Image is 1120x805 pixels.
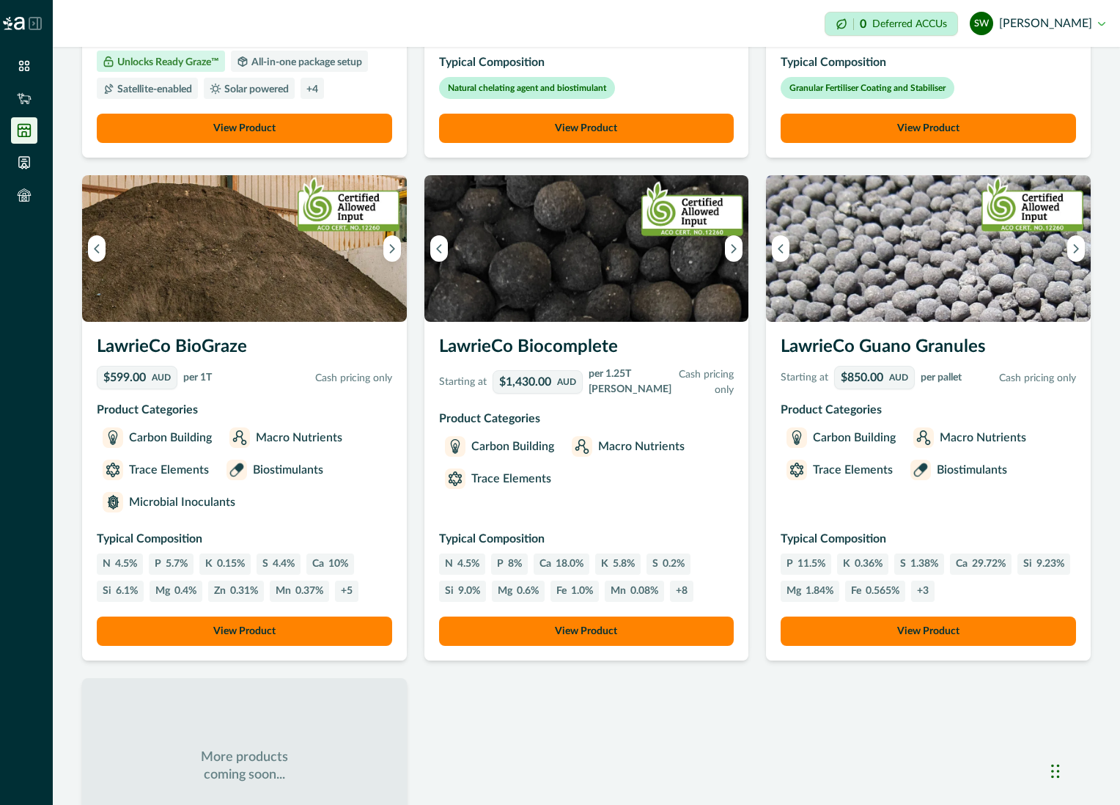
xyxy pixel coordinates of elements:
[556,584,567,599] p: Fe
[813,429,896,446] p: Carbon Building
[439,114,734,143] button: View Product
[439,334,734,366] h3: LawrieCo Biocomplete
[575,439,589,454] img: Macro Nutrients
[786,556,793,572] p: P
[103,584,111,599] p: Si
[341,584,353,599] p: + 5
[1036,556,1064,572] p: 9.23%
[103,372,146,383] p: $599.00
[797,556,825,572] p: 11.5%
[439,54,734,71] p: Typical Composition
[598,438,685,455] p: Macro Nutrients
[88,235,106,262] button: Previous image
[471,470,551,488] p: Trace Elements
[917,584,929,599] p: + 3
[652,556,658,572] p: S
[295,584,323,599] p: 0.37%
[789,463,804,477] img: Trace Elements
[968,371,1076,386] p: Cash pricing only
[872,18,947,29] p: Deferred ACCUs
[106,463,120,477] img: Trace Elements
[517,584,539,599] p: 0.6%
[589,367,671,397] p: per 1.25T [PERSON_NAME]
[129,461,209,479] p: Trace Elements
[1047,735,1120,805] iframe: Chat Widget
[232,430,247,445] img: Macro Nutrients
[103,556,111,572] p: N
[913,463,928,477] img: Biostimulants
[115,556,137,572] p: 4.5%
[611,584,626,599] p: Mn
[448,439,463,454] img: Carbon Building
[166,556,188,572] p: 5.7%
[497,556,504,572] p: P
[155,556,161,572] p: P
[855,556,883,572] p: 0.36%
[900,556,906,572] p: S
[445,584,454,599] p: Si
[571,584,593,599] p: 1.0%
[97,401,392,419] p: Product Categories
[813,461,893,479] p: Trace Elements
[114,57,219,67] p: Unlocks Ready Graze™
[601,556,608,572] p: K
[256,429,342,446] p: Macro Nutrients
[781,617,1076,646] button: View Product
[781,114,1076,143] a: View Product
[174,584,196,599] p: 0.4%
[97,617,392,646] button: View Product
[499,376,551,388] p: $1,430.00
[205,556,213,572] p: K
[97,114,392,143] button: View Product
[508,556,522,572] p: 8%
[439,410,734,427] p: Product Categories
[851,584,861,599] p: Fe
[312,556,324,572] p: Ca
[781,54,1076,71] p: Typical Composition
[781,334,1076,366] h3: LawrieCo Guano Granules
[273,556,295,572] p: 4.4%
[940,429,1026,446] p: Macro Nutrients
[866,584,899,599] p: 0.565%
[556,556,583,572] p: 18.0%
[3,17,25,30] img: Logo
[229,463,244,477] img: Biostimulants
[262,556,268,572] p: S
[1023,556,1032,572] p: Si
[306,84,318,95] p: + 4
[383,235,401,262] button: Next image
[841,372,883,383] p: $850.00
[457,556,479,572] p: 4.5%
[155,584,170,599] p: Mg
[843,556,850,572] p: K
[916,430,931,445] img: Macro Nutrients
[781,530,1076,548] p: Typical Composition
[498,584,512,599] p: Mg
[97,334,392,366] h3: LawrieCo BioGraze
[613,556,635,572] p: 5.8%
[557,378,576,386] p: AUD
[214,584,226,599] p: Zn
[972,556,1006,572] p: 29.72%
[439,617,734,646] button: View Product
[921,370,962,386] p: per pallet
[439,530,734,548] p: Typical Composition
[806,584,833,599] p: 1.84%
[217,556,245,572] p: 0.15%
[956,556,968,572] p: Ca
[970,6,1105,41] button: Stephen Warnken[PERSON_NAME]
[781,370,828,386] p: Starting at
[889,373,908,382] p: AUD
[539,556,551,572] p: Ca
[1051,749,1060,793] div: Drag
[471,438,554,455] p: Carbon Building
[129,493,235,511] p: Microbial Inoculants
[937,461,1007,479] p: Biostimulants
[448,471,463,486] img: Trace Elements
[786,584,801,599] p: Mg
[106,495,120,510] img: Microbial Inoculants
[860,18,866,30] p: 0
